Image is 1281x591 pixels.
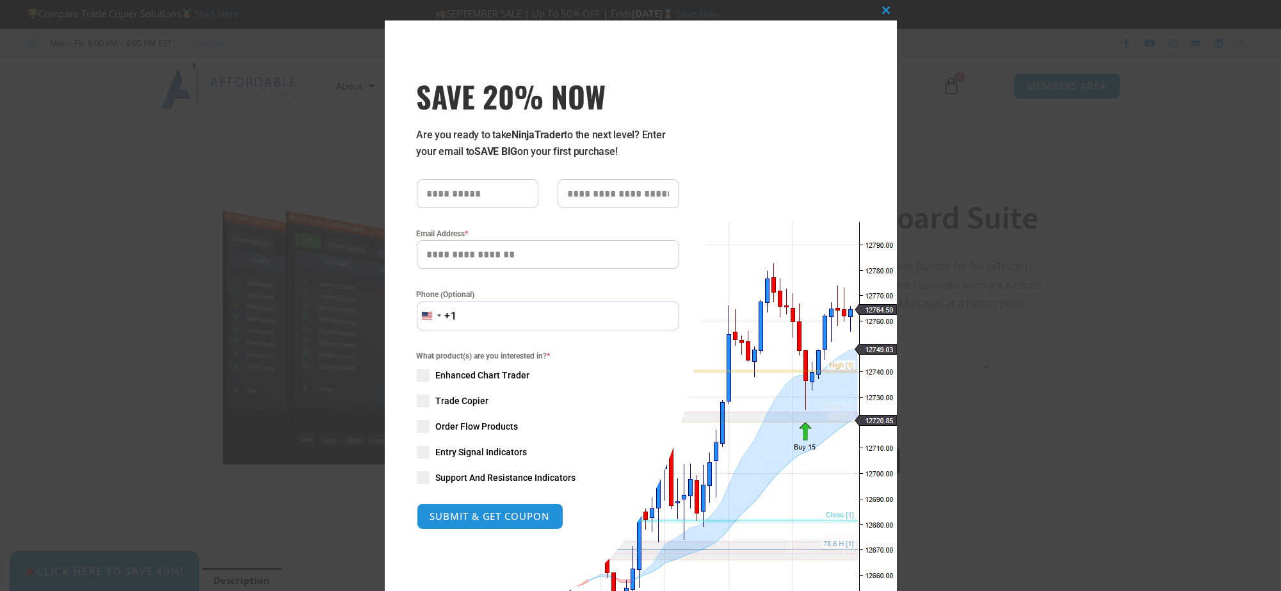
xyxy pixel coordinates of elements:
[417,288,679,301] label: Phone (Optional)
[436,420,519,433] span: Order Flow Products
[417,127,679,160] p: Are you ready to take to the next level? Enter your email to on your first purchase!
[436,471,576,484] span: Support And Resistance Indicators
[417,446,679,458] label: Entry Signal Indicators
[512,129,564,141] strong: NinjaTrader
[417,420,679,433] label: Order Flow Products
[417,369,679,382] label: Enhanced Chart Trader
[417,227,679,240] label: Email Address
[436,446,528,458] span: Entry Signal Indicators
[417,471,679,484] label: Support And Resistance Indicators
[417,78,679,114] h3: SAVE 20% NOW
[417,302,458,330] button: Selected country
[417,394,679,407] label: Trade Copier
[436,394,489,407] span: Trade Copier
[417,350,679,362] span: What product(s) are you interested in?
[417,503,563,530] button: SUBMIT & GET COUPON
[436,369,530,382] span: Enhanced Chart Trader
[445,308,458,325] div: +1
[474,145,517,158] strong: SAVE BIG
